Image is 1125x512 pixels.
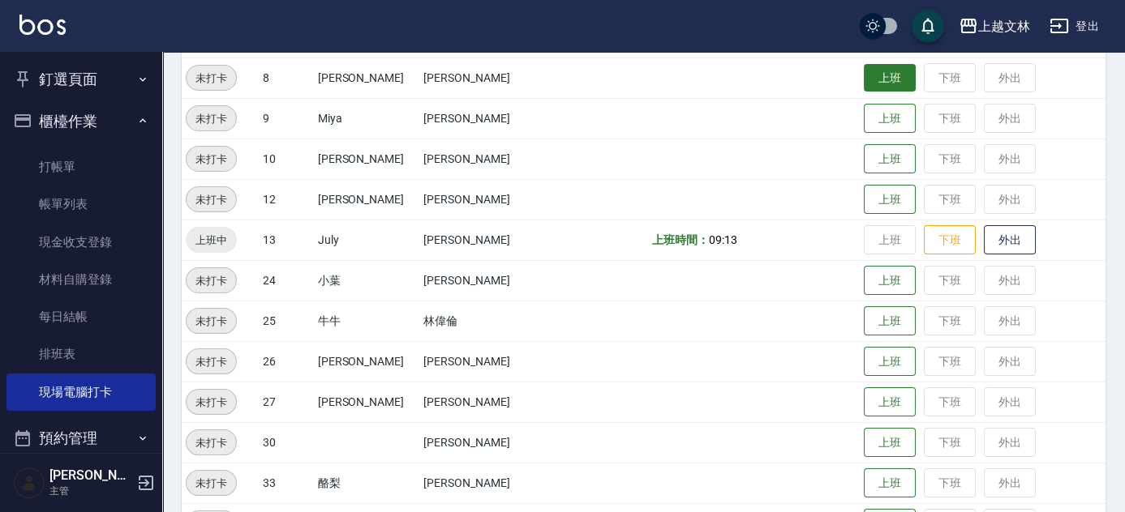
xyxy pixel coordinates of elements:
[314,179,419,220] td: [PERSON_NAME]
[259,260,314,301] td: 24
[314,58,419,98] td: [PERSON_NAME]
[419,58,543,98] td: [PERSON_NAME]
[419,98,543,139] td: [PERSON_NAME]
[952,10,1037,43] button: 上越文林
[864,468,916,498] button: 上班
[864,266,916,296] button: 上班
[314,301,419,341] td: 牛牛
[1043,11,1106,41] button: 登出
[709,233,737,246] span: 09:13
[314,220,419,260] td: July
[924,225,976,255] button: 下班
[314,463,419,503] td: 酪梨
[187,434,236,451] span: 未打卡
[6,100,156,143] button: 櫃檯作業
[187,353,236,370] span: 未打卡
[6,373,156,411] a: 現場電腦打卡
[187,272,236,289] span: 未打卡
[259,139,314,179] td: 10
[187,110,236,127] span: 未打卡
[6,224,156,261] a: 現金收支登錄
[187,475,236,492] span: 未打卡
[314,260,419,301] td: 小葉
[259,179,314,220] td: 12
[314,98,419,139] td: Miya
[187,191,236,208] span: 未打卡
[259,301,314,341] td: 25
[187,394,236,411] span: 未打卡
[6,261,156,298] a: 材料自購登錄
[419,341,543,382] td: [PERSON_NAME]
[187,313,236,330] span: 未打卡
[419,422,543,463] td: [PERSON_NAME]
[13,467,45,499] img: Person
[259,220,314,260] td: 13
[864,347,916,377] button: 上班
[6,335,156,373] a: 排班表
[259,98,314,139] td: 9
[6,186,156,223] a: 帳單列表
[864,185,916,215] button: 上班
[186,232,237,249] span: 上班中
[864,428,916,458] button: 上班
[6,417,156,459] button: 預約管理
[259,422,314,463] td: 30
[259,463,314,503] td: 33
[187,70,236,87] span: 未打卡
[864,144,916,174] button: 上班
[6,298,156,335] a: 每日結帳
[49,484,132,498] p: 主管
[187,151,236,168] span: 未打卡
[419,179,543,220] td: [PERSON_NAME]
[6,58,156,100] button: 釘選頁面
[19,15,66,35] img: Logo
[652,233,709,246] b: 上班時間：
[912,10,944,42] button: save
[984,225,1036,255] button: 外出
[6,148,156,186] a: 打帳單
[864,387,916,417] button: 上班
[259,58,314,98] td: 8
[314,139,419,179] td: [PERSON_NAME]
[259,382,314,422] td: 27
[864,64,916,92] button: 上班
[864,104,916,134] button: 上班
[419,463,543,503] td: [PERSON_NAME]
[419,260,543,301] td: [PERSON_NAME]
[419,301,543,341] td: 林偉倫
[314,341,419,382] td: [PERSON_NAME]
[49,467,132,484] h5: [PERSON_NAME]
[259,341,314,382] td: 26
[419,382,543,422] td: [PERSON_NAME]
[314,382,419,422] td: [PERSON_NAME]
[419,139,543,179] td: [PERSON_NAME]
[419,220,543,260] td: [PERSON_NAME]
[864,306,916,336] button: 上班
[978,16,1030,36] div: 上越文林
